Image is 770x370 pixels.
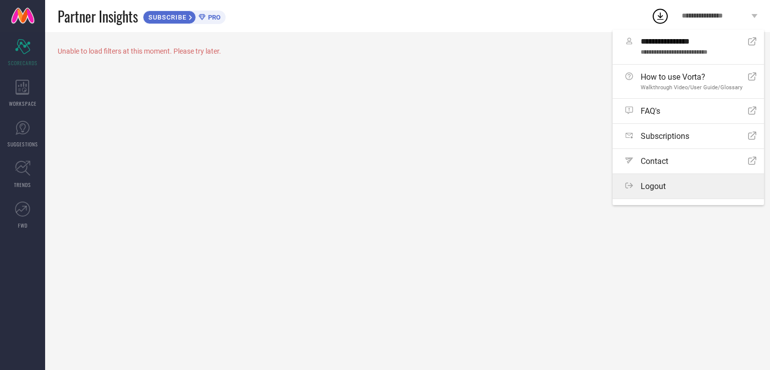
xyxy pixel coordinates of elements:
span: How to use Vorta? [641,72,742,82]
a: SUBSCRIBEPRO [143,8,226,24]
span: TRENDS [14,181,31,189]
span: Logout [641,181,666,191]
a: FAQ's [613,99,764,123]
span: SUGGESTIONS [8,140,38,148]
span: SCORECARDS [8,59,38,67]
span: FAQ's [641,106,660,116]
span: FWD [18,222,28,229]
a: How to use Vorta?Walkthrough Video/User Guide/Glossary [613,65,764,98]
span: Contact [641,156,668,166]
a: Contact [613,149,764,173]
span: Partner Insights [58,6,138,27]
div: Open download list [651,7,669,25]
span: Subscriptions [641,131,689,141]
a: Subscriptions [613,124,764,148]
span: WORKSPACE [9,100,37,107]
span: Walkthrough Video/User Guide/Glossary [641,84,742,91]
div: Unable to load filters at this moment. Please try later. [58,47,757,55]
span: PRO [206,14,221,21]
span: SUBSCRIBE [143,14,189,21]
